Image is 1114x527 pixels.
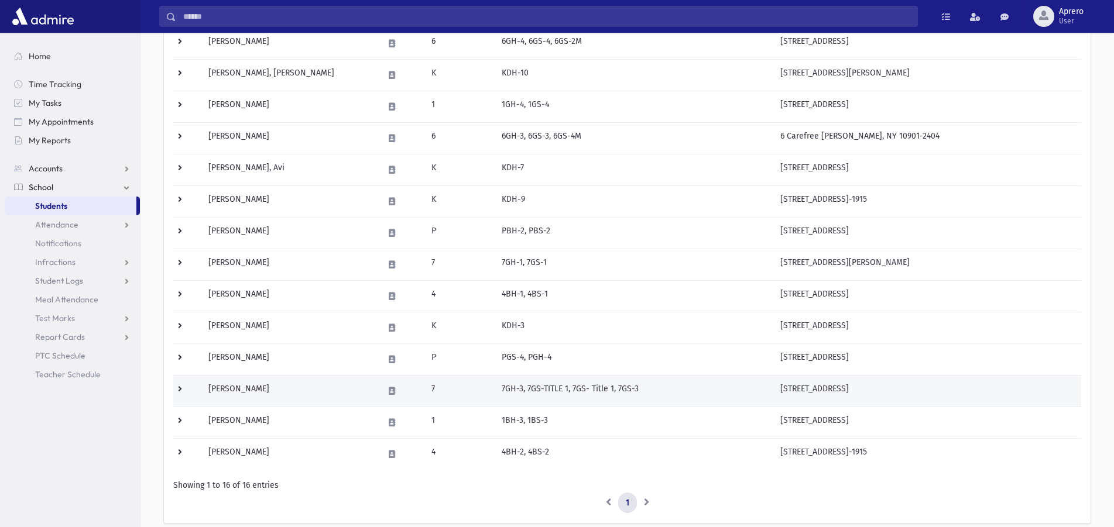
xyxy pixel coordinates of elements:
td: PBH-2, PBS-2 [495,217,774,249]
a: My Appointments [5,112,140,131]
a: Notifications [5,234,140,253]
td: [PERSON_NAME] [201,249,376,280]
td: K [424,312,495,343]
td: [STREET_ADDRESS] [773,91,1081,122]
td: [STREET_ADDRESS] [773,312,1081,343]
td: PGS-4, PGH-4 [495,343,774,375]
td: K [424,59,495,91]
span: My Reports [29,135,71,146]
img: AdmirePro [9,5,77,28]
div: Showing 1 to 16 of 16 entries [173,479,1081,491]
td: [PERSON_NAME] [201,312,376,343]
a: My Tasks [5,94,140,112]
td: 6 [424,122,495,154]
span: Aprero [1059,7,1084,16]
td: [PERSON_NAME] [201,407,376,438]
a: Infractions [5,253,140,271]
td: [PERSON_NAME] [201,185,376,217]
span: Meal Attendance [35,294,98,305]
a: Student Logs [5,271,140,290]
td: 6GH-4, 6GS-4, 6GS-2M [495,27,774,59]
a: PTC Schedule [5,346,140,365]
td: [PERSON_NAME], Avi [201,154,376,185]
td: 7GH-1, 7GS-1 [495,249,774,280]
span: Students [35,201,67,211]
td: 7GH-3, 7GS-TITLE 1, 7GS- Title 1, 7GS-3 [495,375,774,407]
span: My Tasks [29,98,61,108]
td: 4 [424,280,495,312]
td: [STREET_ADDRESS] [773,375,1081,407]
a: Accounts [5,159,140,178]
td: 1BH-3, 1BS-3 [495,407,774,438]
span: Home [29,51,51,61]
td: [STREET_ADDRESS] [773,154,1081,185]
a: Students [5,197,136,215]
td: [STREET_ADDRESS][PERSON_NAME] [773,249,1081,280]
span: Notifications [35,238,81,249]
td: 4BH-1, 4BS-1 [495,280,774,312]
a: Time Tracking [5,75,140,94]
span: Time Tracking [29,79,81,89]
a: Test Marks [5,309,140,328]
td: [STREET_ADDRESS]-1915 [773,185,1081,217]
td: 1 [424,91,495,122]
span: My Appointments [29,116,94,127]
td: 6GH-3, 6GS-3, 6GS-4M [495,122,774,154]
td: [PERSON_NAME], [PERSON_NAME] [201,59,376,91]
span: Accounts [29,163,63,174]
td: 7 [424,375,495,407]
a: My Reports [5,131,140,150]
span: School [29,182,53,192]
td: [STREET_ADDRESS] [773,280,1081,312]
td: 4 [424,438,495,470]
span: User [1059,16,1084,26]
td: [STREET_ADDRESS] [773,407,1081,438]
a: Meal Attendance [5,290,140,309]
input: Search [176,6,917,27]
a: School [5,178,140,197]
td: [PERSON_NAME] [201,280,376,312]
td: [PERSON_NAME] [201,122,376,154]
span: Student Logs [35,275,83,286]
td: [STREET_ADDRESS] [773,27,1081,59]
td: 1 [424,407,495,438]
td: [STREET_ADDRESS][PERSON_NAME] [773,59,1081,91]
td: 4BH-2, 4BS-2 [495,438,774,470]
td: 7 [424,249,495,280]
td: P [424,343,495,375]
a: 1 [618,492,637,514]
td: KDH-7 [495,154,774,185]
td: K [424,185,495,217]
a: Attendance [5,215,140,234]
span: Test Marks [35,313,75,323]
td: [PERSON_NAME] [201,91,376,122]
a: Teacher Schedule [5,365,140,384]
td: 6 Carefree [PERSON_NAME], NY 10901-2404 [773,122,1081,154]
td: [PERSON_NAME] [201,375,376,407]
td: KDH-3 [495,312,774,343]
td: P [424,217,495,249]
span: PTC Schedule [35,350,85,361]
td: KDH-9 [495,185,774,217]
span: Infractions [35,257,76,267]
td: [PERSON_NAME] [201,343,376,375]
td: K [424,154,495,185]
td: [PERSON_NAME] [201,438,376,470]
span: Teacher Schedule [35,369,101,380]
td: [STREET_ADDRESS] [773,343,1081,375]
td: 1GH-4, 1GS-4 [495,91,774,122]
td: 6 [424,27,495,59]
a: Home [5,47,140,66]
a: Report Cards [5,328,140,346]
td: KDH-10 [495,59,774,91]
td: [PERSON_NAME] [201,217,376,249]
td: [PERSON_NAME] [201,27,376,59]
span: Attendance [35,219,78,230]
td: [STREET_ADDRESS] [773,217,1081,249]
span: Report Cards [35,332,85,342]
td: [STREET_ADDRESS]-1915 [773,438,1081,470]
